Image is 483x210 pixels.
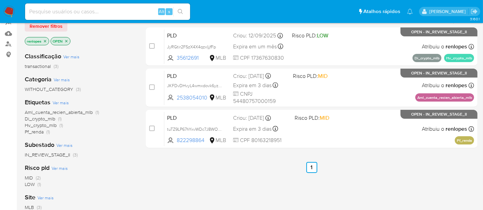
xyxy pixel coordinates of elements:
[470,16,480,22] span: 3.160.1
[25,7,190,16] input: Pesquise usuários ou casos...
[429,8,468,15] p: renato.lopes@mercadopago.com.br
[363,8,400,15] span: Atalhos rápidos
[168,8,170,15] span: s
[173,7,187,16] button: search-icon
[471,8,478,15] a: Sair
[407,9,413,14] a: Notificações
[159,8,164,15] span: Alt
